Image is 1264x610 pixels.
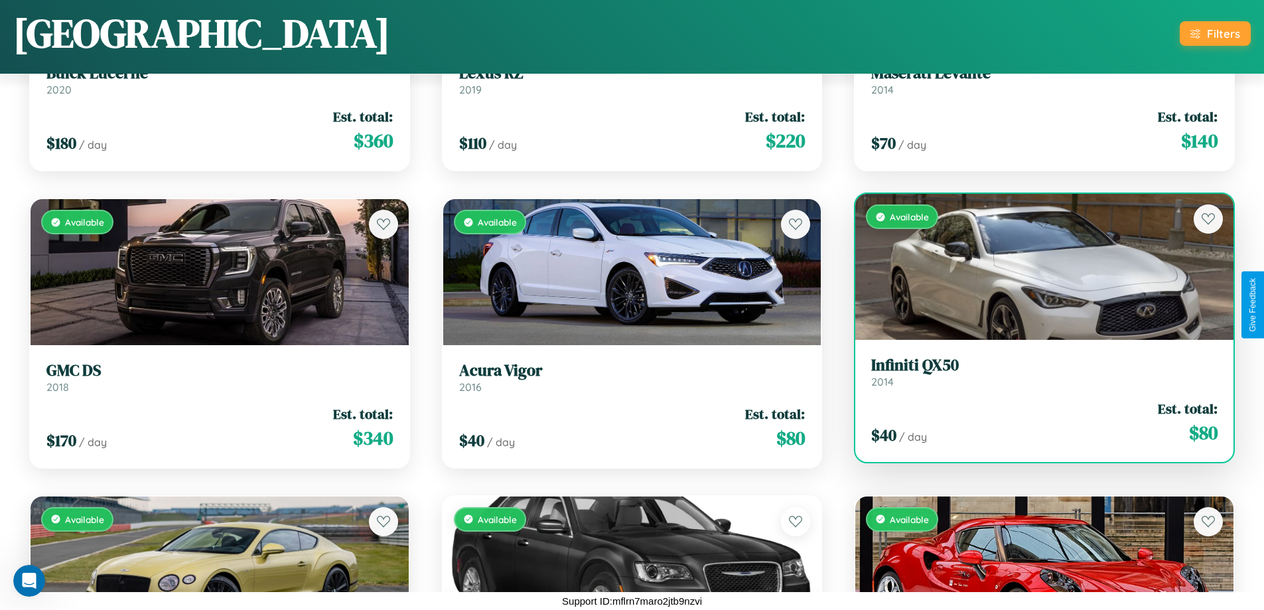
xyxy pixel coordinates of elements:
a: Buick Lucerne2020 [46,64,393,96]
span: $ 170 [46,429,76,451]
span: 2016 [459,380,482,394]
button: Filters [1180,21,1251,46]
span: 2014 [871,375,894,388]
span: $ 40 [459,429,484,451]
span: 2020 [46,83,72,96]
a: GMC DS2018 [46,361,393,394]
span: $ 110 [459,132,486,154]
span: / day [79,138,107,151]
span: Available [890,514,929,525]
div: Give Feedback [1248,278,1257,332]
h3: Infiniti QX50 [871,356,1218,375]
span: Est. total: [333,107,393,126]
p: Support ID: mflrn7maro2jtb9nzvi [562,592,702,610]
h3: GMC DS [46,361,393,380]
span: 2018 [46,380,69,394]
span: $ 40 [871,424,896,446]
span: Available [65,514,104,525]
h3: Lexus RZ [459,64,806,83]
span: Available [65,216,104,228]
a: Acura Vigor2016 [459,361,806,394]
h3: Acura Vigor [459,361,806,380]
span: $ 80 [1189,419,1218,446]
a: Lexus RZ2019 [459,64,806,96]
span: Est. total: [333,404,393,423]
a: Maserati Levante2014 [871,64,1218,96]
span: / day [489,138,517,151]
span: 2014 [871,83,894,96]
h3: Buick Lucerne [46,64,393,83]
span: / day [898,138,926,151]
span: $ 360 [354,127,393,154]
span: Available [478,514,517,525]
span: Est. total: [1158,107,1218,126]
span: $ 140 [1181,127,1218,154]
span: $ 220 [766,127,805,154]
span: Est. total: [745,404,805,423]
span: 2019 [459,83,482,96]
span: Est. total: [745,107,805,126]
span: Available [478,216,517,228]
span: / day [79,435,107,449]
span: $ 180 [46,132,76,154]
span: $ 80 [776,425,805,451]
a: Infiniti QX502014 [871,356,1218,388]
h1: [GEOGRAPHIC_DATA] [13,6,390,60]
span: $ 70 [871,132,896,154]
span: Available [890,211,929,222]
div: Filters [1207,27,1240,40]
iframe: Intercom live chat [13,565,45,597]
span: / day [899,430,927,443]
h3: Maserati Levante [871,64,1218,83]
span: $ 340 [353,425,393,451]
span: / day [487,435,515,449]
span: Est. total: [1158,399,1218,418]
